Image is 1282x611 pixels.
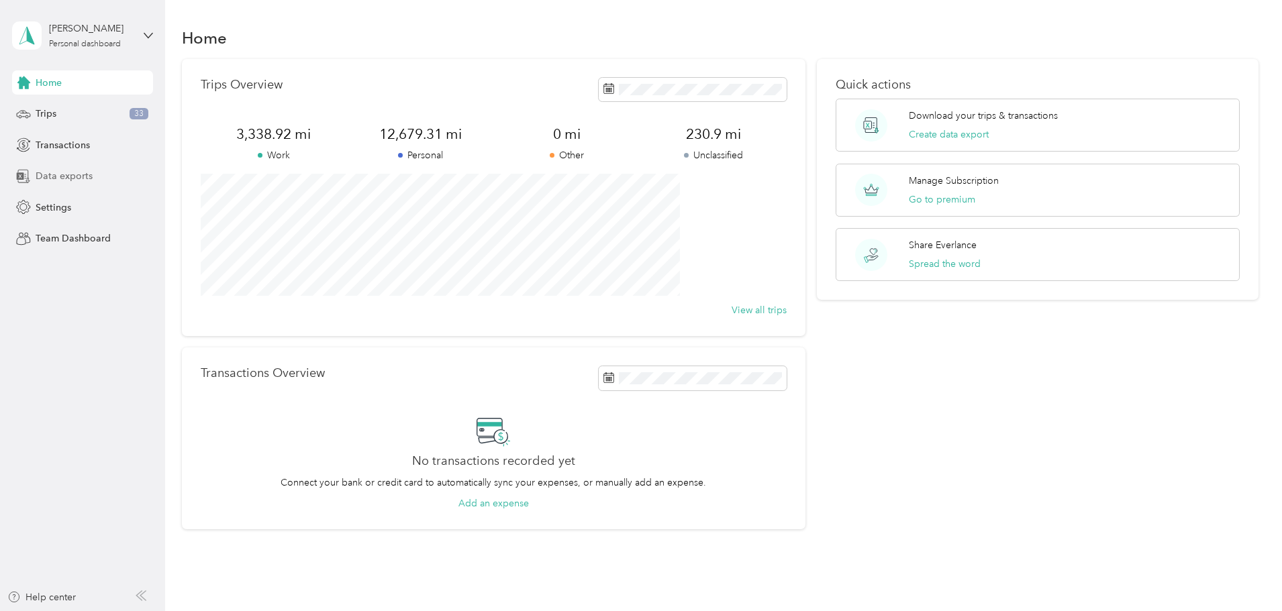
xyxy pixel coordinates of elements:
[7,590,76,604] button: Help center
[201,78,283,92] p: Trips Overview
[201,148,347,162] p: Work
[412,454,575,468] h2: No transactions recorded yet
[281,476,706,490] p: Connect your bank or credit card to automatically sync your expenses, or manually add an expense.
[201,125,347,144] span: 3,338.92 mi
[836,78,1240,92] p: Quick actions
[493,148,640,162] p: Other
[182,31,227,45] h1: Home
[347,125,493,144] span: 12,679.31 mi
[36,138,90,152] span: Transactions
[493,125,640,144] span: 0 mi
[36,201,71,215] span: Settings
[909,109,1058,123] p: Download your trips & transactions
[909,174,999,188] p: Manage Subscription
[640,125,786,144] span: 230.9 mi
[458,496,529,510] button: Add an expense
[732,303,787,317] button: View all trips
[909,257,981,271] button: Spread the word
[36,169,93,183] span: Data exports
[36,107,56,121] span: Trips
[909,127,989,142] button: Create data export
[201,366,325,380] p: Transactions Overview
[1207,536,1282,611] iframe: Everlance-gr Chat Button Frame
[36,231,111,245] span: Team Dashboard
[36,76,62,90] span: Home
[909,192,975,207] button: Go to premium
[49,40,121,48] div: Personal dashboard
[347,148,493,162] p: Personal
[640,148,786,162] p: Unclassified
[130,108,148,120] span: 33
[909,238,977,252] p: Share Everlance
[49,21,133,36] div: [PERSON_NAME]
